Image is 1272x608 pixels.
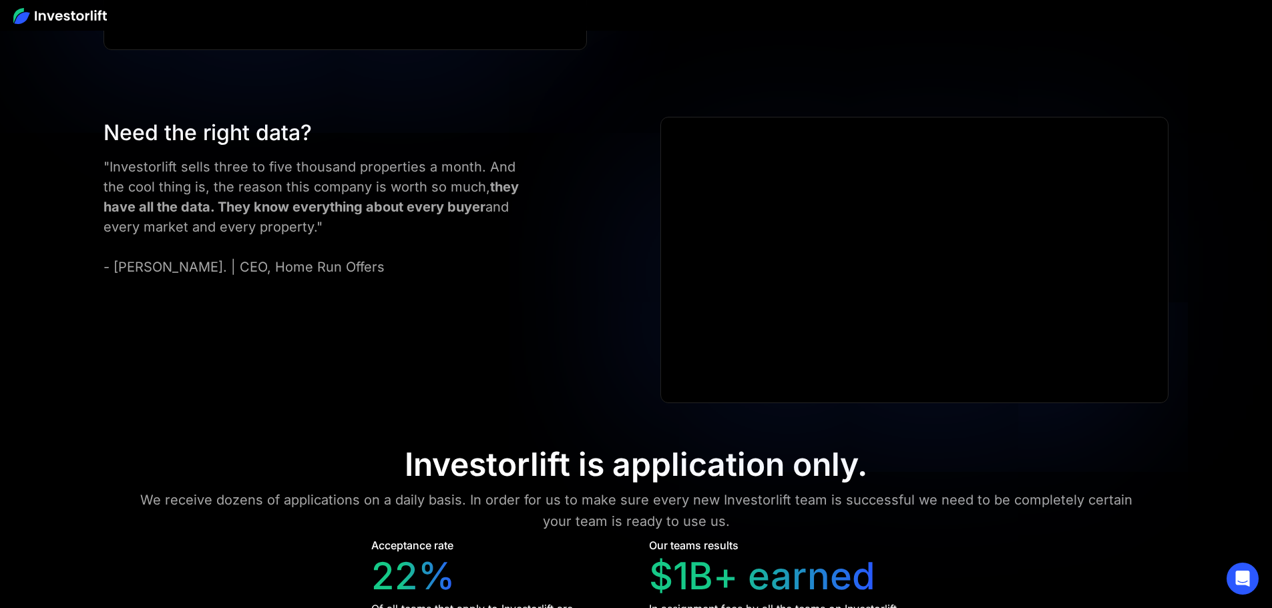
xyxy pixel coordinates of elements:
div: Our teams results [649,537,738,553]
div: We receive dozens of applications on a daily basis. In order for us to make sure every new Invest... [128,489,1145,532]
div: $1B+ earned [649,554,875,599]
div: "Investorlift sells three to five thousand properties a month. And the cool thing is, the reason ... [103,157,539,277]
div: Open Intercom Messenger [1227,563,1259,595]
div: Need the right data? [103,117,539,149]
strong: they have all the data. They know everything about every buyer [103,179,519,215]
iframe: Ryan Pineda | Testimonial [661,117,1167,403]
div: Acceptance rate [371,537,453,553]
div: Investorlift is application only. [405,445,867,484]
div: 22% [371,554,455,599]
